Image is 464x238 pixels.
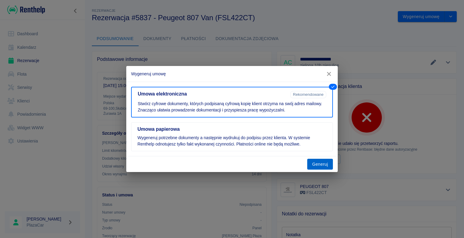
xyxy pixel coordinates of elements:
[131,122,333,151] button: Umowa papierowaWygeneruj potrzebne dokumenty a następnie wydrukuj do podpisu przez klienta. W sys...
[137,135,327,147] p: Wygeneruj potrzebne dokumenty a następnie wydrukuj do podpisu przez klienta. W systemie Renthelp ...
[138,91,288,97] h5: Umowa elektroniczna
[291,92,326,97] span: Rekomendowane
[126,66,338,82] h2: Wygeneruj umowę
[138,101,326,113] p: Stwórz cyfrowe dokumenty, których podpisaną cyfrową kopię klient otrzyma na swój adres mailowy. Z...
[137,126,327,132] h5: Umowa papierowa
[131,87,333,117] button: Umowa elektronicznaRekomendowaneStwórz cyfrowe dokumenty, których podpisaną cyfrową kopię klient ...
[307,159,333,170] button: Generuj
